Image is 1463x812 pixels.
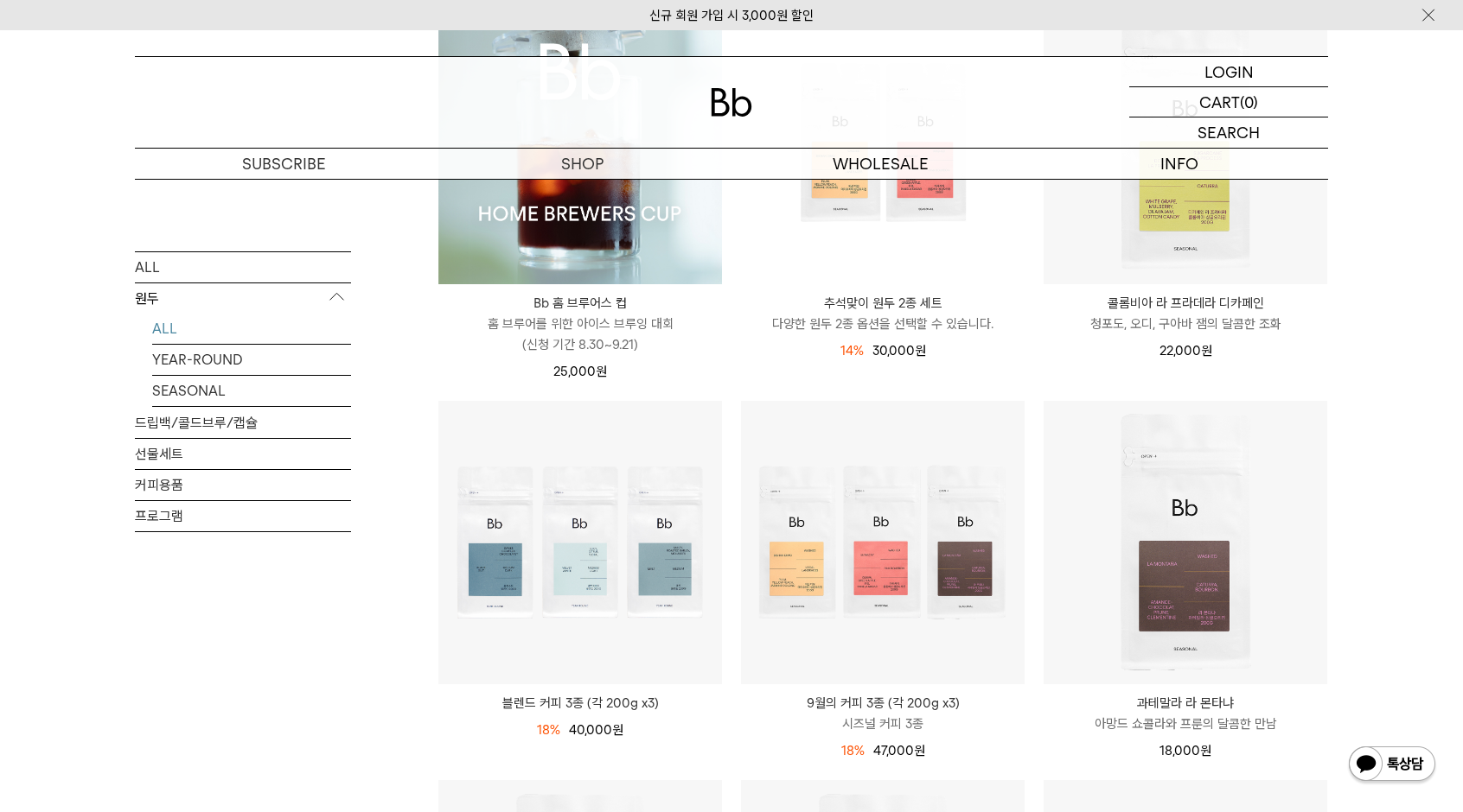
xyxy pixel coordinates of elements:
[1201,343,1212,358] span: 원
[1129,57,1328,87] a: LOGIN
[873,743,925,758] span: 47,000
[741,693,1025,714] p: 9월의 커피 3종 (각 200g x3)
[741,693,1025,734] a: 9월의 커피 3종 (각 200g x3) 시즈널 커피 3종
[1198,117,1260,148] p: SEARCH
[553,364,607,379] span: 25,000
[537,720,560,740] div: 18%
[135,469,351,499] a: 커피용품
[135,282,351,314] p: 원두
[433,149,731,179] a: SHOP
[1199,87,1240,117] p: CART
[914,743,925,758] span: 원
[711,88,752,117] img: 로고
[1044,693,1327,734] a: 과테말라 라 몬타냐 아망드 쇼콜라와 프룬의 달콤한 만남
[1044,693,1327,714] p: 과테말라 라 몬타냐
[741,293,1025,314] p: 추석맞이 원두 2종 세트
[1044,293,1327,334] a: 콜롬비아 라 프라데라 디카페인 청포도, 오디, 구아바 잼의 달콤한 조화
[152,375,351,405] a: SEASONAL
[741,714,1025,734] p: 시즈널 커피 3종
[152,313,351,343] a: ALL
[135,407,351,437] a: 드립백/콜드브루/캡슐
[135,438,351,468] a: 선물세트
[841,740,865,761] div: 18%
[741,293,1025,334] a: 추석맞이 원두 2종 세트 다양한 원두 2종 옵션을 선택할 수 있습니다.
[438,693,722,714] a: 블렌드 커피 3종 (각 200g x3)
[135,500,351,530] a: 프로그램
[649,8,814,23] a: 신규 회원 가입 시 3,000원 할인
[1044,314,1327,334] p: 청포도, 오디, 구아바 잼의 달콤한 조화
[1200,743,1211,758] span: 원
[438,314,722,355] p: 홈 브루어를 위한 아이스 브루잉 대회 (신청 기간 8.30~9.21)
[1204,57,1254,86] p: LOGIN
[1030,149,1328,179] p: INFO
[840,340,864,361] div: 14%
[438,293,722,355] a: Bb 홈 브루어스 컵 홈 브루어를 위한 아이스 브루잉 대회(신청 기간 8.30~9.21)
[152,344,351,374] a: YEAR-ROUND
[741,401,1025,684] img: 9월의 커피 3종 (각 200g x3)
[596,364,607,379] span: 원
[1044,401,1327,684] img: 과테말라 라 몬타냐
[135,149,433,179] a: SUBSCRIBE
[569,722,623,738] span: 40,000
[1044,714,1327,734] p: 아망드 쇼콜라와 프룬의 달콤한 만남
[1160,743,1211,758] span: 18,000
[612,722,623,738] span: 원
[731,149,1030,179] p: WHOLESALE
[438,401,722,684] img: 블렌드 커피 3종 (각 200g x3)
[872,343,926,358] span: 30,000
[1347,745,1437,786] img: 카카오톡 채널 1:1 채팅 버튼
[438,293,722,314] p: Bb 홈 브루어스 컵
[1160,343,1212,358] span: 22,000
[1129,87,1328,117] a: CART (0)
[1240,87,1258,117] p: (0)
[135,251,351,282] a: ALL
[1044,293,1327,314] p: 콜롬비아 라 프라데라 디카페인
[915,343,926,358] span: 원
[741,314,1025,334] p: 다양한 원두 2종 옵션을 선택할 수 있습니다.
